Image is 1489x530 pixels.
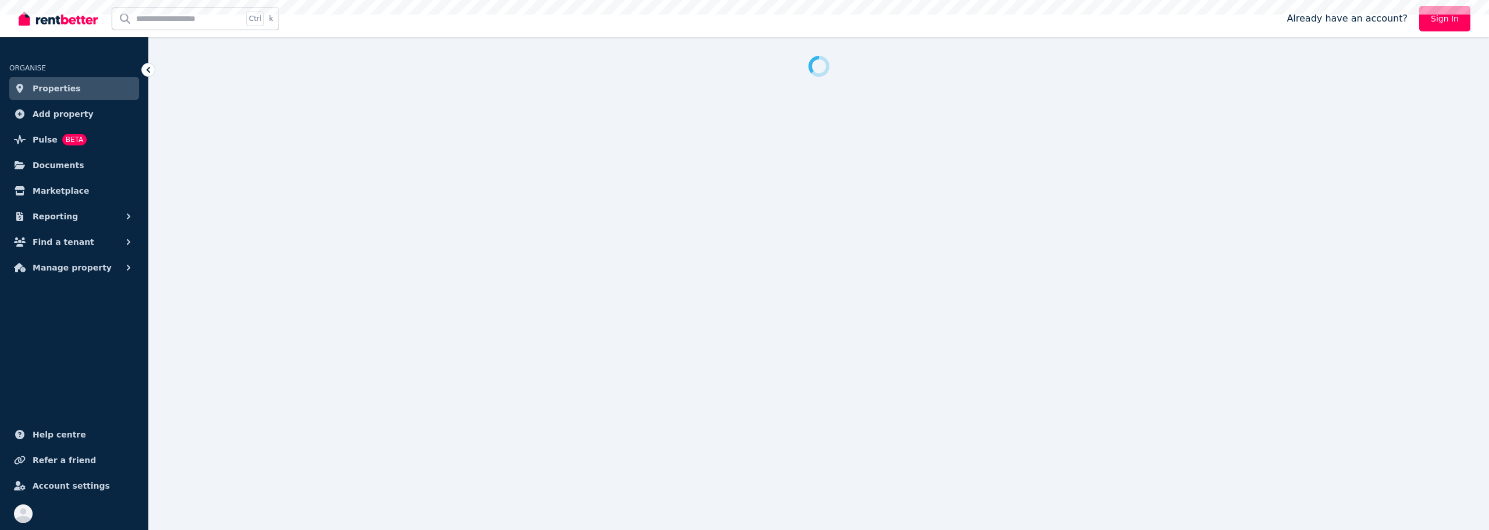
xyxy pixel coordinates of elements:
[33,261,112,275] span: Manage property
[62,134,87,145] span: BETA
[9,474,139,497] a: Account settings
[9,230,139,254] button: Find a tenant
[9,64,46,72] span: ORGANISE
[9,449,139,472] a: Refer a friend
[19,10,98,27] img: RentBetter
[9,256,139,279] button: Manage property
[33,479,110,493] span: Account settings
[246,11,264,26] span: Ctrl
[9,423,139,446] a: Help centre
[33,81,81,95] span: Properties
[269,14,273,23] span: k
[33,453,96,467] span: Refer a friend
[9,102,139,126] a: Add property
[33,158,84,172] span: Documents
[1287,12,1408,26] span: Already have an account?
[33,428,86,442] span: Help centre
[33,235,94,249] span: Find a tenant
[33,133,58,147] span: Pulse
[9,77,139,100] a: Properties
[33,184,89,198] span: Marketplace
[33,209,78,223] span: Reporting
[33,107,94,121] span: Add property
[9,205,139,228] button: Reporting
[9,154,139,177] a: Documents
[9,179,139,202] a: Marketplace
[1419,6,1470,31] a: Sign In
[9,128,139,151] a: PulseBETA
